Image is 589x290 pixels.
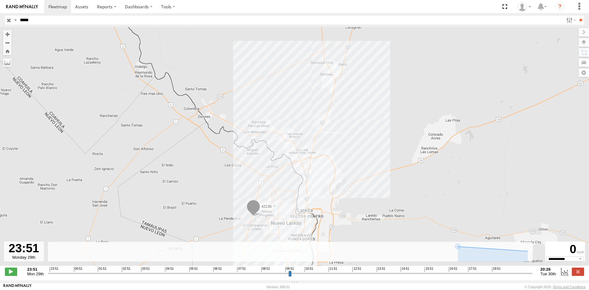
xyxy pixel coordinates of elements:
[27,267,44,272] strong: 23:51
[525,285,586,289] div: © Copyright 2025 -
[377,267,385,272] span: 13:51
[468,267,477,272] span: 17:51
[285,267,294,272] span: 09:51
[401,267,409,272] span: 14:51
[3,284,32,290] a: Visit our Website
[141,267,150,272] span: 03:51
[3,47,12,55] button: Zoom Home
[3,38,12,47] button: Zoom out
[213,267,222,272] span: 06:51
[50,267,58,272] span: 23:51
[13,16,18,25] label: Search Query
[189,267,198,272] span: 05:51
[449,267,457,272] span: 16:51
[261,204,271,208] span: 42136
[579,68,589,77] label: Map Settings
[261,267,270,272] span: 08:51
[3,30,12,38] button: Zoom in
[74,267,83,272] span: 00:51
[352,267,361,272] span: 12:51
[572,268,584,276] label: Close
[329,267,337,272] span: 11:51
[267,285,290,289] div: Version: 309.01
[492,267,501,272] span: 18:51
[546,242,584,257] div: 0
[237,267,246,272] span: 07:51
[6,5,38,9] img: rand-logo.svg
[98,267,106,272] span: 01:51
[541,272,556,276] span: Tue 30th Sep 2025
[5,268,17,276] label: Play/Stop
[564,16,577,25] label: Search Filter Options
[122,267,130,272] span: 02:51
[27,272,44,276] span: Mon 29th Sep 2025
[305,267,313,272] span: 10:51
[425,267,433,272] span: 15:51
[165,267,174,272] span: 04:51
[555,2,565,12] i: ?
[553,285,586,289] a: Terms and Conditions
[3,58,12,67] label: Measure
[515,2,533,11] div: Ryan Roxas
[541,267,556,272] strong: 20:26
